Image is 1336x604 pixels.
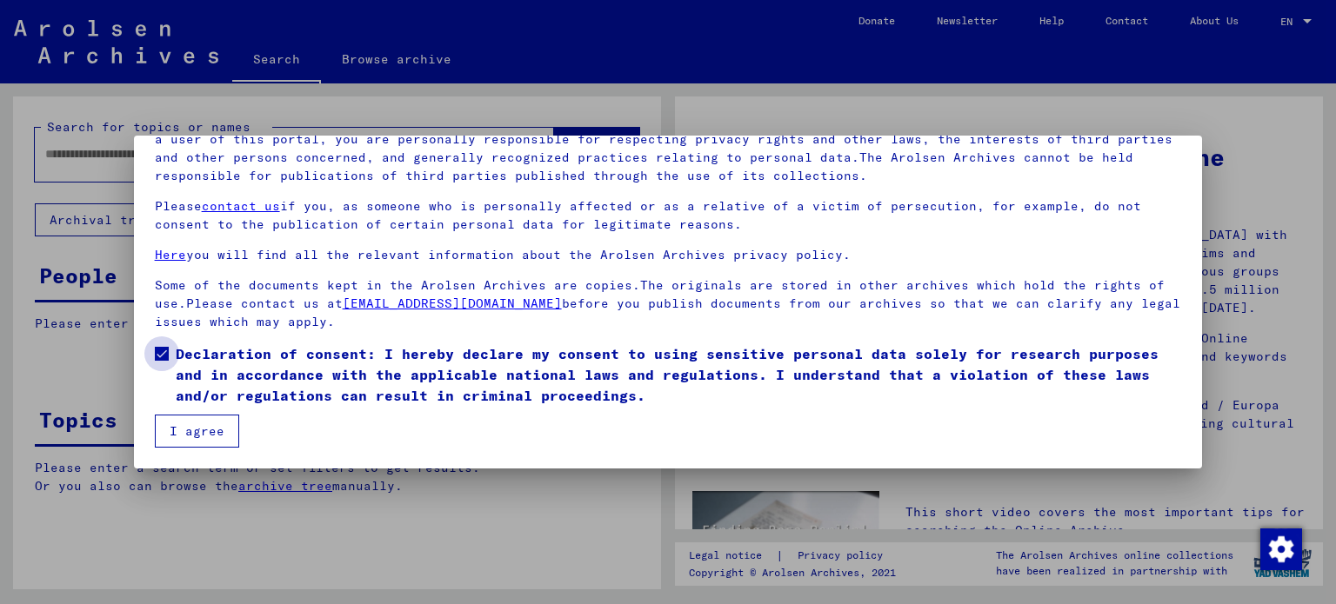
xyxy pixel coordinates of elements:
[155,197,1182,234] p: Please if you, as someone who is personally affected or as a relative of a victim of persecution,...
[155,415,239,448] button: I agree
[1260,528,1302,570] img: Change consent
[202,198,280,214] a: contact us
[343,295,562,311] a: [EMAIL_ADDRESS][DOMAIN_NAME]
[155,246,1182,264] p: you will find all the relevant information about the Arolsen Archives privacy policy.
[155,247,186,262] a: Here
[155,112,1182,185] p: Please note that this portal on victims of Nazi [MEDICAL_DATA] contains sensitive data on identif...
[176,343,1182,406] span: Declaration of consent: I hereby declare my consent to using sensitive personal data solely for r...
[155,276,1182,331] p: Some of the documents kept in the Arolsen Archives are copies.The originals are stored in other a...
